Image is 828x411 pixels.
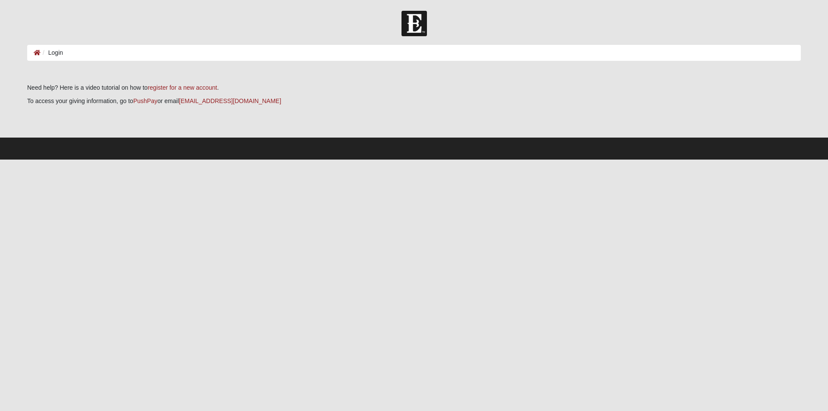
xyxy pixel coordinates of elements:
img: Church of Eleven22 Logo [401,11,427,36]
a: [EMAIL_ADDRESS][DOMAIN_NAME] [179,97,281,104]
p: To access your giving information, go to or email [27,97,801,106]
a: register for a new account [147,84,217,91]
li: Login [41,48,63,57]
p: Need help? Here is a video tutorial on how to . [27,83,801,92]
a: PushPay [133,97,157,104]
